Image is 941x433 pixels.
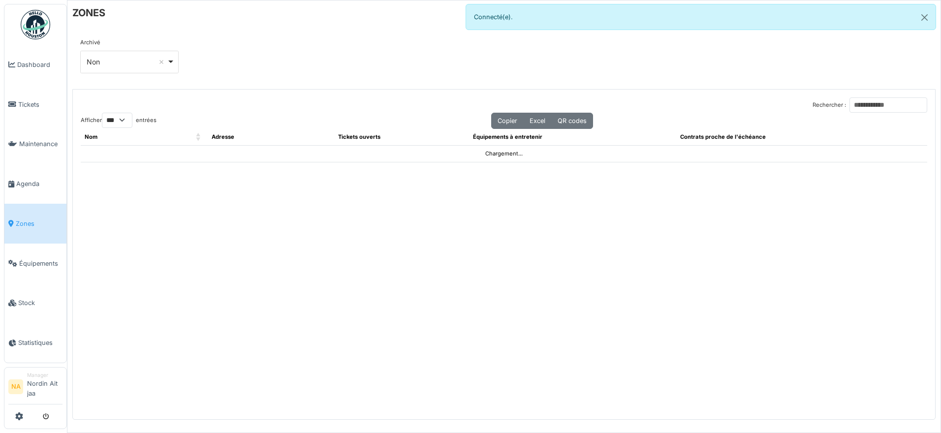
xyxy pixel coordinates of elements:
[80,38,100,47] label: Archivé
[102,113,132,128] select: Afficherentrées
[680,133,766,140] span: Contrats proche de l'échéance
[27,371,63,402] li: Nordin Ait jaa
[4,124,66,164] a: Maintenance
[81,145,927,162] td: Chargement...
[212,133,234,140] span: Adresse
[558,117,587,124] span: QR codes
[19,259,63,268] span: Équipements
[85,133,97,140] span: Nom
[16,179,63,188] span: Agenda
[27,371,63,379] div: Manager
[8,371,63,404] a: NA ManagerNordin Ait jaa
[196,129,202,145] span: Nom: Activate to sort
[87,57,167,67] div: Non
[530,117,545,124] span: Excel
[4,244,66,283] a: Équipements
[4,283,66,323] a: Stock
[523,113,552,129] button: Excel
[551,113,593,129] button: QR codes
[16,219,63,228] span: Zones
[473,133,542,140] span: Équipements à entretenir
[813,101,846,109] label: Rechercher :
[17,60,63,69] span: Dashboard
[72,7,105,19] h6: ZONES
[4,204,66,244] a: Zones
[498,117,517,124] span: Copier
[157,57,166,67] button: Remove item: 'false'
[913,4,936,31] button: Close
[4,323,66,363] a: Statistiques
[338,133,380,140] span: Tickets ouverts
[466,4,936,30] div: Connecté(e).
[81,113,157,128] label: Afficher entrées
[491,113,524,129] button: Copier
[18,100,63,109] span: Tickets
[8,379,23,394] li: NA
[18,298,63,308] span: Stock
[21,10,50,39] img: Badge_color-CXgf-gQk.svg
[19,139,63,149] span: Maintenance
[4,45,66,85] a: Dashboard
[4,85,66,124] a: Tickets
[18,338,63,347] span: Statistiques
[4,164,66,204] a: Agenda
